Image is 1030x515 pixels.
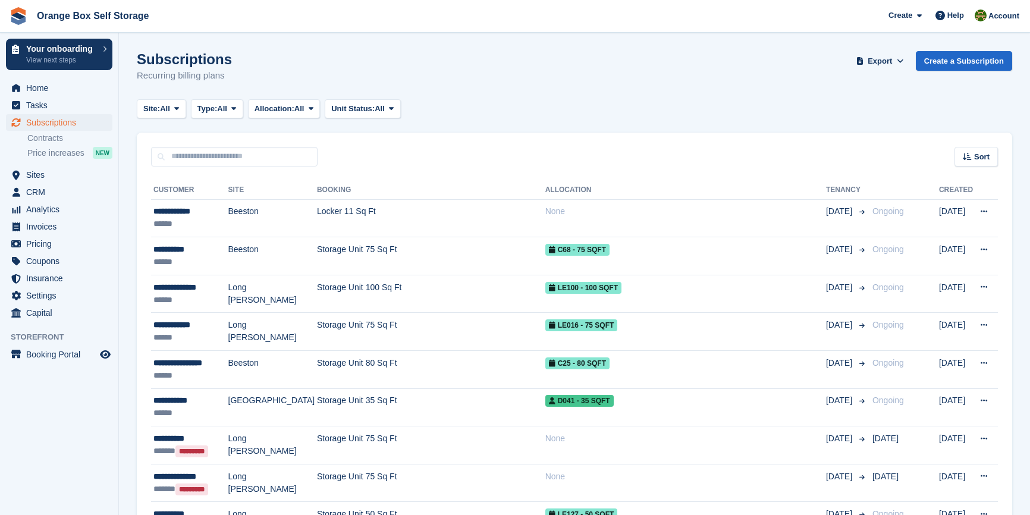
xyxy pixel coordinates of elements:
[228,275,317,313] td: Long [PERSON_NAME]
[137,69,232,83] p: Recurring billing plans
[248,99,321,119] button: Allocation: All
[939,426,973,464] td: [DATE]
[26,235,98,252] span: Pricing
[939,351,973,389] td: [DATE]
[317,237,545,275] td: Storage Unit 75 Sq Ft
[26,97,98,114] span: Tasks
[228,237,317,275] td: Beeston
[228,464,317,502] td: Long [PERSON_NAME]
[6,270,112,287] a: menu
[872,358,904,368] span: Ongoing
[6,304,112,321] a: menu
[826,470,855,483] span: [DATE]
[228,199,317,237] td: Beeston
[93,147,112,159] div: NEW
[11,331,118,343] span: Storefront
[317,388,545,426] td: Storage Unit 35 Sq Ft
[26,346,98,363] span: Booking Portal
[26,253,98,269] span: Coupons
[888,10,912,21] span: Create
[545,357,610,369] span: C25 - 80 SQFT
[26,45,97,53] p: Your onboarding
[228,351,317,389] td: Beeston
[317,351,545,389] td: Storage Unit 80 Sq Ft
[26,114,98,131] span: Subscriptions
[545,244,610,256] span: C68 - 75 SQFT
[160,103,170,115] span: All
[939,275,973,313] td: [DATE]
[375,103,385,115] span: All
[545,282,621,294] span: LE100 - 100 SQFT
[545,319,618,331] span: LE016 - 75 SQFT
[325,99,400,119] button: Unit Status: All
[826,181,868,200] th: Tenancy
[137,99,186,119] button: Site: All
[826,357,855,369] span: [DATE]
[939,388,973,426] td: [DATE]
[872,320,904,329] span: Ongoing
[854,51,906,71] button: Export
[826,243,855,256] span: [DATE]
[988,10,1019,22] span: Account
[26,167,98,183] span: Sites
[545,181,826,200] th: Allocation
[939,181,973,200] th: Created
[6,218,112,235] a: menu
[916,51,1012,71] a: Create a Subscription
[137,51,232,67] h1: Subscriptions
[6,184,112,200] a: menu
[317,275,545,313] td: Storage Unit 100 Sq Ft
[6,167,112,183] a: menu
[317,464,545,502] td: Storage Unit 75 Sq Ft
[872,244,904,254] span: Ongoing
[26,287,98,304] span: Settings
[317,181,545,200] th: Booking
[939,464,973,502] td: [DATE]
[331,103,375,115] span: Unit Status:
[868,55,892,67] span: Export
[228,426,317,464] td: Long [PERSON_NAME]
[26,304,98,321] span: Capital
[217,103,227,115] span: All
[939,199,973,237] td: [DATE]
[26,270,98,287] span: Insurance
[255,103,294,115] span: Allocation:
[26,80,98,96] span: Home
[151,181,228,200] th: Customer
[6,287,112,304] a: menu
[317,426,545,464] td: Storage Unit 75 Sq Ft
[143,103,160,115] span: Site:
[826,281,855,294] span: [DATE]
[98,347,112,362] a: Preview store
[545,432,826,445] div: None
[6,39,112,70] a: Your onboarding View next steps
[939,237,973,275] td: [DATE]
[872,282,904,292] span: Ongoing
[974,151,990,163] span: Sort
[191,99,243,119] button: Type: All
[6,114,112,131] a: menu
[294,103,304,115] span: All
[6,201,112,218] a: menu
[6,235,112,252] a: menu
[26,201,98,218] span: Analytics
[826,432,855,445] span: [DATE]
[826,394,855,407] span: [DATE]
[26,218,98,235] span: Invoices
[872,395,904,405] span: Ongoing
[32,6,154,26] a: Orange Box Self Storage
[228,388,317,426] td: [GEOGRAPHIC_DATA]
[27,133,112,144] a: Contracts
[872,206,904,216] span: Ongoing
[228,181,317,200] th: Site
[545,470,826,483] div: None
[826,319,855,331] span: [DATE]
[26,55,97,65] p: View next steps
[27,147,84,159] span: Price increases
[6,346,112,363] a: menu
[6,253,112,269] a: menu
[26,184,98,200] span: CRM
[545,395,614,407] span: D041 - 35 SQFT
[6,97,112,114] a: menu
[228,313,317,351] td: Long [PERSON_NAME]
